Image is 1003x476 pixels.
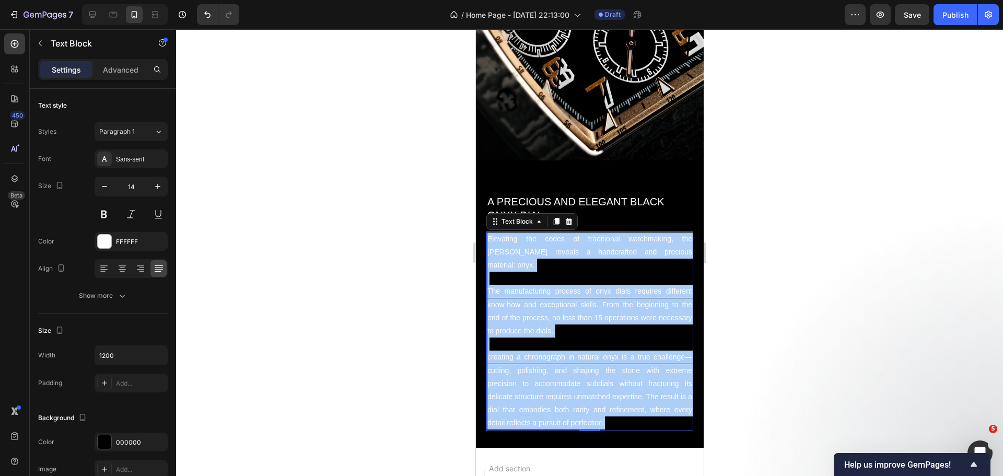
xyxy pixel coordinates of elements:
div: Publish [942,9,969,20]
div: Size [38,324,66,338]
div: 450 [10,111,25,120]
button: Save [895,4,929,25]
span: Home Page - [DATE] 22:13:00 [466,9,569,20]
div: Color [38,437,54,447]
span: Help us improve GemPages! [844,460,967,470]
div: Size [38,179,66,193]
div: Image [38,465,56,474]
button: Show survey - Help us improve GemPages! [844,458,980,471]
div: Show more [79,291,127,301]
iframe: Intercom live chat [967,440,993,466]
div: Sans-serif [116,155,165,164]
div: FFFFFF [116,237,165,247]
div: Background [38,411,89,425]
span: Save [904,10,921,19]
p: Advanced [103,64,138,75]
span: / [461,9,464,20]
div: Padding [38,378,62,388]
div: Text style [38,101,67,110]
span: Draft [605,10,621,19]
div: Align [38,262,67,276]
iframe: Design area [476,29,704,476]
div: Undo/Redo [197,4,239,25]
span: 5 [989,425,997,433]
div: Beta [8,191,25,200]
button: Paragraph 1 [95,122,168,141]
div: Add... [116,465,165,474]
button: Show more [38,286,168,305]
div: Font [38,154,51,164]
span: Paragraph 1 [99,127,135,136]
p: Text Block [51,37,139,50]
div: Color [38,237,54,246]
div: 000000 [116,438,165,447]
p: 7 [68,8,73,21]
div: Add... [116,379,165,388]
p: Settings [52,64,81,75]
div: Styles [38,127,56,136]
button: 7 [4,4,78,25]
input: Auto [95,346,167,365]
button: Publish [934,4,977,25]
div: Width [38,351,55,360]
